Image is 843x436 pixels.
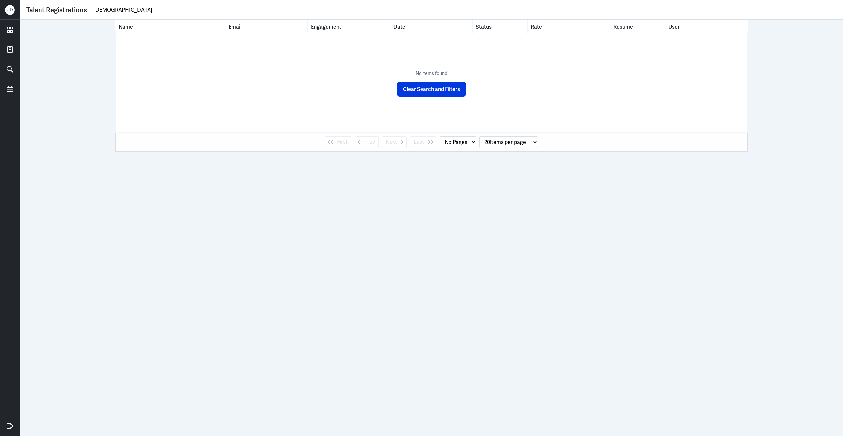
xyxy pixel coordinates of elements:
th: Toggle SortBy [115,20,225,33]
button: Next [382,136,407,148]
span: Prev [364,138,375,146]
span: Next [386,138,397,146]
th: Resume [610,20,665,33]
th: Toggle SortBy [528,20,610,33]
button: Prev [355,136,379,148]
input: Search [94,5,836,15]
span: First [337,138,348,146]
p: No items found [416,69,447,77]
button: First [325,136,351,148]
div: Talent Registrations [26,5,87,15]
button: Clear Search and Filters [397,82,466,97]
span: Last [414,138,424,146]
th: Toggle SortBy [390,20,473,33]
th: Toggle SortBy [308,20,390,33]
th: Toggle SortBy [225,20,308,33]
th: User [665,20,748,33]
th: Toggle SortBy [473,20,528,33]
button: Last [410,136,436,148]
div: J D [5,5,15,15]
